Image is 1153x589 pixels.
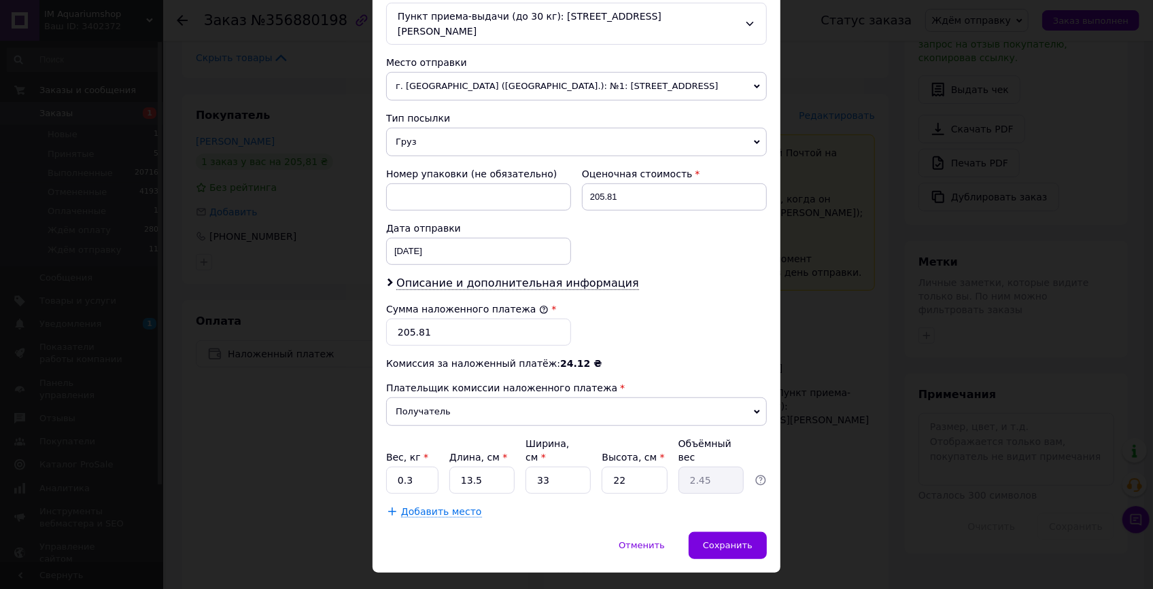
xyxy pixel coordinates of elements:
[386,72,767,101] span: г. [GEOGRAPHIC_DATA] ([GEOGRAPHIC_DATA].): №1: [STREET_ADDRESS]
[386,452,428,463] label: Вес, кг
[678,437,744,464] div: Объёмный вес
[386,167,571,181] div: Номер упаковки (не обязательно)
[386,57,467,68] span: Место отправки
[386,221,571,235] div: Дата отправки
[386,382,617,393] span: Плательщик комиссии наложенного платежа
[560,358,602,369] span: 24.12 ₴
[386,304,549,315] label: Сумма наложенного платежа
[526,438,569,463] label: Ширина, см
[449,452,507,463] label: Длина, см
[386,128,767,156] span: Груз
[602,452,664,463] label: Высота, см
[386,113,450,124] span: Тип посылки
[582,167,767,181] div: Оценочная стоимость
[386,357,767,370] div: Комиссия за наложенный платёж:
[386,397,767,426] span: Получатель
[619,540,665,550] span: Отменить
[703,540,753,550] span: Сохранить
[386,3,767,45] div: Пункт приема-выдачи (до 30 кг): [STREET_ADDRESS][PERSON_NAME]
[401,506,482,518] span: Добавить место
[396,276,639,290] span: Описание и дополнительная информация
